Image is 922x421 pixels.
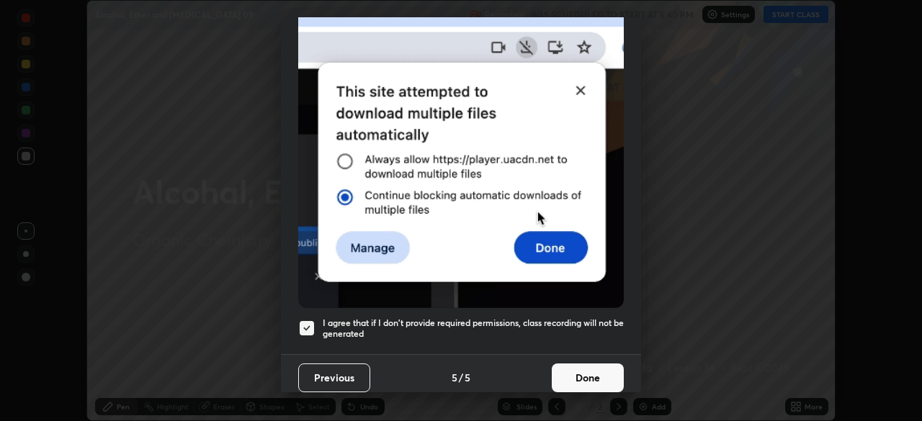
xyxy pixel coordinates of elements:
button: Done [552,363,624,392]
h4: / [459,370,463,385]
h5: I agree that if I don't provide required permissions, class recording will not be generated [323,317,624,340]
button: Previous [298,363,370,392]
h4: 5 [465,370,470,385]
h4: 5 [452,370,457,385]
